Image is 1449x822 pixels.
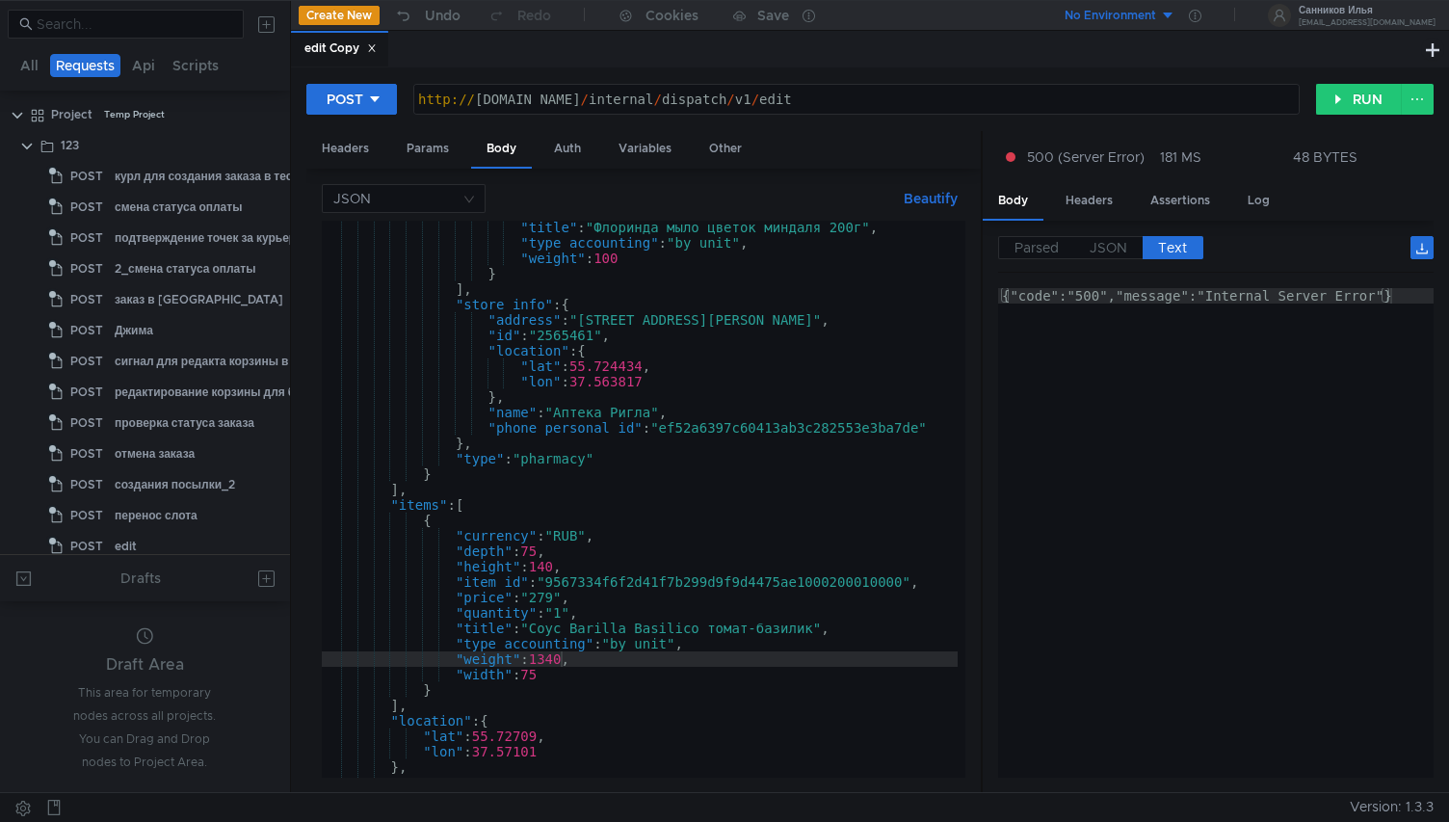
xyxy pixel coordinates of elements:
div: Save [757,9,789,22]
span: POST [70,532,103,561]
div: Санников Илья [1299,6,1436,15]
span: POST [70,285,103,314]
div: Body [471,131,532,169]
div: Params [391,131,464,167]
div: Temp Project [104,100,165,129]
button: POST [306,84,397,115]
div: Log [1232,183,1285,219]
span: POST [70,347,103,376]
div: Redo [517,4,551,27]
div: проверка статуса заказа [115,409,254,438]
button: Redo [474,1,565,30]
div: редактирование корзины для б2б [115,378,309,407]
span: POST [70,409,103,438]
div: 48 BYTES [1293,148,1357,166]
span: POST [70,439,103,468]
span: POST [70,224,103,252]
div: 2_смена статуса оплаты [115,254,255,283]
div: No Environment [1065,7,1156,25]
button: Create New [299,6,380,25]
div: перенос слота [115,501,198,530]
div: edit [115,532,137,561]
button: Beautify [896,187,965,210]
div: подтверждение точек за курьера [115,224,303,252]
div: Body [983,183,1043,221]
button: Requests [50,54,120,77]
button: All [14,54,44,77]
div: Cookies [645,4,698,27]
div: Джима [115,316,153,345]
span: POST [70,501,103,530]
span: POST [70,254,103,283]
span: Text [1158,239,1187,256]
div: сигнал для редакта корзины в aws [115,347,313,376]
span: POST [70,193,103,222]
div: создания посылки_2 [115,470,235,499]
span: POST [70,470,103,499]
div: заказ в [GEOGRAPHIC_DATA] [115,285,283,314]
div: Undo [425,4,461,27]
div: Headers [1050,183,1128,219]
div: [EMAIL_ADDRESS][DOMAIN_NAME] [1299,19,1436,26]
div: 181 MS [1160,148,1201,166]
div: 123 [61,131,79,160]
div: курл для создания заказа в тестинге ([GEOGRAPHIC_DATA]) [115,162,461,191]
button: Undo [380,1,474,30]
span: POST [70,162,103,191]
span: POST [70,316,103,345]
div: Other [694,131,757,167]
div: Assertions [1135,183,1225,219]
div: Variables [603,131,687,167]
div: смена статуса оплаты [115,193,242,222]
div: Headers [306,131,384,167]
div: POST [327,89,363,110]
button: Scripts [167,54,224,77]
span: Parsed [1014,239,1059,256]
div: отмена заказа [115,439,195,468]
span: 500 (Server Error) [1027,146,1145,168]
button: Api [126,54,161,77]
div: edit Copy [304,39,377,59]
div: Project [51,100,92,129]
button: RUN [1316,84,1402,115]
span: JSON [1090,239,1127,256]
div: Auth [539,131,596,167]
span: POST [70,378,103,407]
div: Drafts [120,567,161,590]
span: Version: 1.3.3 [1350,793,1434,821]
input: Search... [37,13,232,35]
